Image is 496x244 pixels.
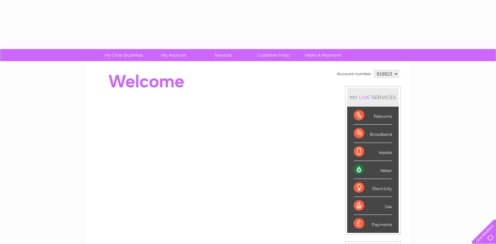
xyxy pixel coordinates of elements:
[296,49,350,61] a: Make A Payment
[354,143,392,161] div: Mobile
[246,49,300,61] a: Customer Help
[196,49,250,61] a: Services
[97,49,151,61] a: My Clear Business
[354,197,392,215] div: Gas
[354,125,392,143] div: Broadband
[354,215,392,233] div: Payments
[335,68,373,79] td: Account number
[147,49,201,61] a: My Account
[347,88,399,107] div: MY SERVICES
[358,94,371,100] div: LIVE
[354,179,392,197] div: Electricity
[354,107,392,125] div: Telecoms
[354,161,392,179] div: Water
